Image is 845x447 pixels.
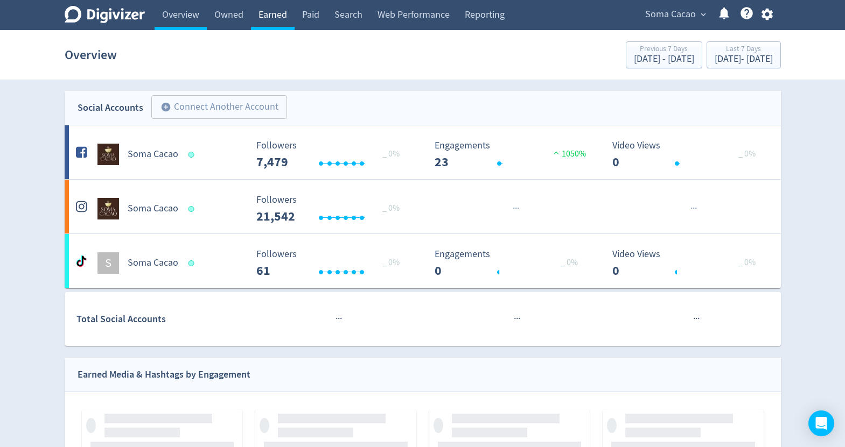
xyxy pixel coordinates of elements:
[707,41,781,68] button: Last 7 Days[DATE]- [DATE]
[634,54,694,64] div: [DATE] - [DATE]
[514,312,516,325] span: ·
[699,10,708,19] span: expand_more
[626,41,702,68] button: Previous 7 Days[DATE] - [DATE]
[607,249,769,278] svg: Video Views 0
[382,203,400,214] span: _ 0%
[78,367,250,382] div: Earned Media & Hashtags by Engagement
[634,45,694,54] div: Previous 7 Days
[251,249,413,278] svg: Followers ---
[697,312,700,325] span: ·
[693,202,695,215] span: ·
[76,311,248,327] div: Total Social Accounts
[340,312,342,325] span: ·
[338,312,340,325] span: ·
[561,257,578,268] span: _ 0%
[429,249,591,278] svg: Engagements 0
[690,202,693,215] span: ·
[128,202,178,215] h5: Soma Cacao
[97,144,119,165] img: Soma Cacao undefined
[65,125,781,179] a: Soma Cacao undefinedSoma Cacao Followers --- _ 0% Followers 7,479 Engagements 23 Engagements 23 1...
[128,257,178,269] h5: Soma Cacao
[645,6,696,23] span: Soma Cacao
[78,100,143,116] div: Social Accounts
[143,97,287,119] a: Connect Another Account
[517,202,519,215] span: ·
[251,140,413,169] svg: Followers ---
[382,148,400,159] span: _ 0%
[251,195,413,223] svg: Followers ---
[641,6,709,23] button: Soma Cacao
[97,198,119,219] img: Soma Cacao undefined
[151,95,287,119] button: Connect Another Account
[515,202,517,215] span: ·
[65,38,117,72] h1: Overview
[695,312,697,325] span: ·
[65,234,781,288] a: SSoma Cacao Followers --- _ 0% Followers 61 Engagements 0 Engagements 0 _ 0% Video Views 0 Video ...
[336,312,338,325] span: ·
[382,257,400,268] span: _ 0%
[128,148,178,161] h5: Soma Cacao
[188,206,197,212] span: Data last synced: 8 Sep 2025, 6:01pm (AEST)
[738,148,756,159] span: _ 0%
[429,140,591,169] svg: Engagements 23
[188,152,197,158] span: Data last synced: 8 Sep 2025, 6:01pm (AEST)
[695,202,697,215] span: ·
[97,252,119,274] div: S
[693,312,695,325] span: ·
[513,202,515,215] span: ·
[715,54,773,64] div: [DATE] - [DATE]
[738,257,756,268] span: _ 0%
[551,148,562,157] img: positive-performance.svg
[160,102,171,112] span: add_circle
[188,260,197,266] span: Data last synced: 8 Sep 2025, 9:01pm (AEST)
[551,148,586,159] span: 1050%
[715,45,773,54] div: Last 7 Days
[516,312,518,325] span: ·
[65,180,781,233] a: Soma Cacao undefinedSoma Cacao Followers --- _ 0% Followers 21,542 ······
[808,410,834,436] div: Open Intercom Messenger
[607,140,769,169] svg: Video Views 0
[518,312,520,325] span: ·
